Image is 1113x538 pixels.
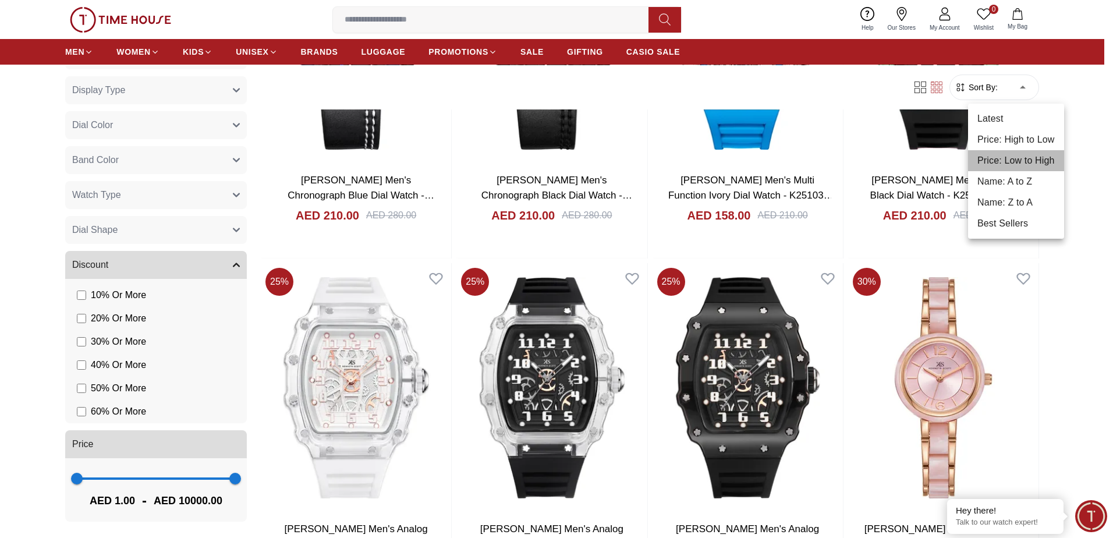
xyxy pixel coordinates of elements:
li: Name: A to Z [968,171,1064,192]
li: Price: High to Low [968,129,1064,150]
li: Price: Low to High [968,150,1064,171]
p: Talk to our watch expert! [956,518,1055,528]
li: Latest [968,108,1064,129]
li: Best Sellers [968,213,1064,234]
div: Chat Widget [1075,500,1107,532]
li: Name: Z to A [968,192,1064,213]
div: Hey there! [956,505,1055,516]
